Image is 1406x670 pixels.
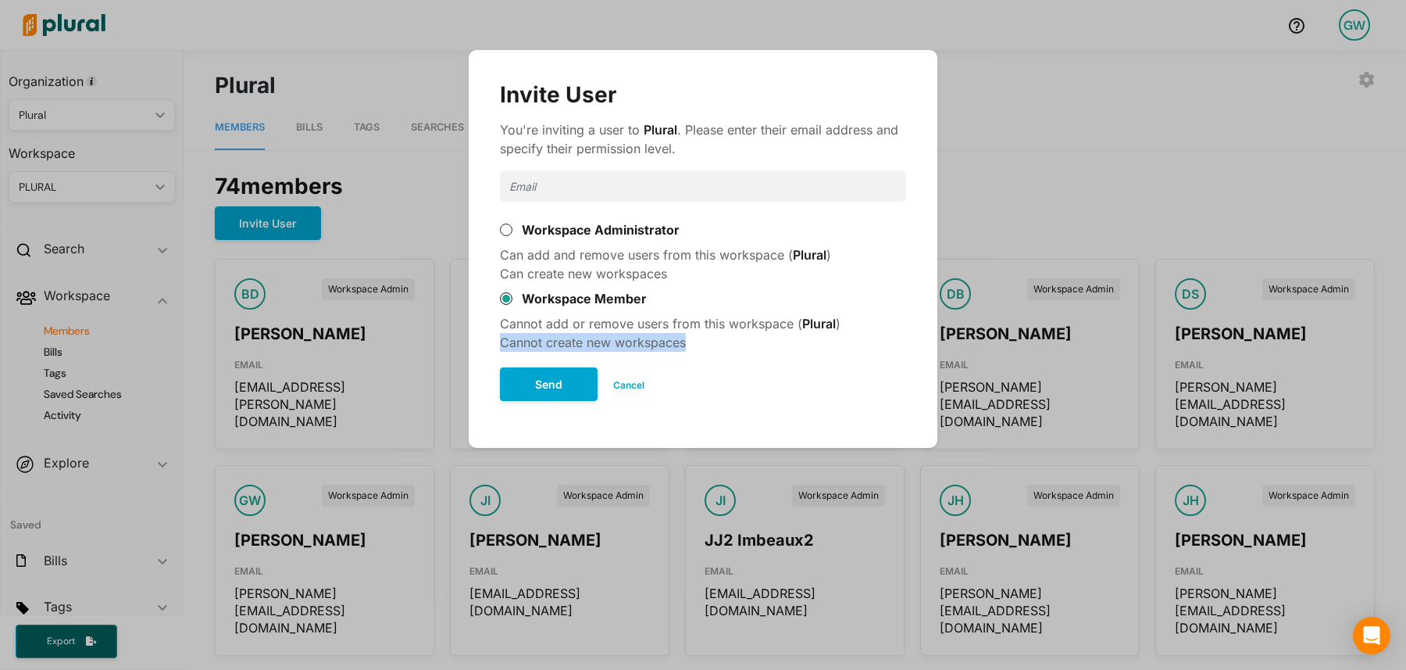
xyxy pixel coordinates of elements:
[1353,617,1390,654] div: Open Intercom Messenger
[793,247,826,263] span: Plural
[500,120,906,164] div: You're inviting a user to . Please enter their email address and specify their permission level.
[802,316,836,331] span: Plural
[500,224,512,236] input: Workspace Administrator
[500,367,598,401] button: Send
[500,220,680,239] label: Workspace Administrator
[500,81,906,108] div: Invite User
[500,292,512,305] input: Workspace Member
[500,170,906,202] input: Email
[598,374,660,397] button: Cancel
[500,314,906,352] div: Cannot add or remove users from this workspace ( ) Cannot create new workspaces
[500,245,906,283] div: Can add and remove users from this workspace ( ) Can create new workspaces
[500,289,647,308] label: Workspace Member
[469,50,937,448] div: Modal
[644,122,677,138] span: Plural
